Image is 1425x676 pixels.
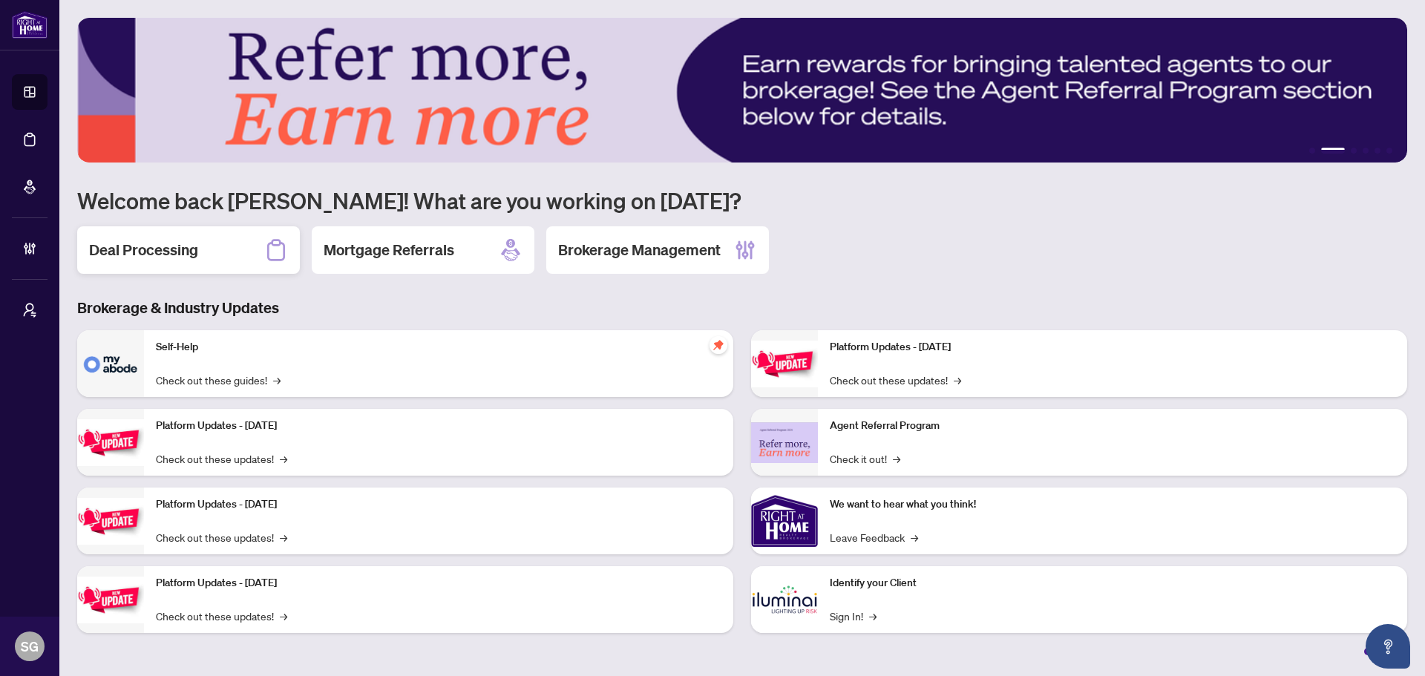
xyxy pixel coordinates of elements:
img: Platform Updates - July 8, 2025 [77,577,144,623]
p: Platform Updates - [DATE] [156,496,721,513]
p: Platform Updates - [DATE] [156,575,721,591]
a: Check it out!→ [830,450,900,467]
a: Check out these updates!→ [830,372,961,388]
a: Leave Feedback→ [830,529,918,545]
button: Open asap [1366,624,1410,669]
p: Self-Help [156,339,721,355]
span: → [280,608,287,624]
button: 4 [1363,148,1369,154]
span: user-switch [22,303,37,318]
img: Platform Updates - July 21, 2025 [77,498,144,545]
button: 1 [1309,148,1315,154]
a: Check out these guides!→ [156,372,281,388]
button: 6 [1386,148,1392,154]
p: Platform Updates - [DATE] [156,418,721,434]
span: → [280,529,287,545]
span: pushpin [710,336,727,354]
img: Platform Updates - September 16, 2025 [77,419,144,466]
a: Sign In!→ [830,608,877,624]
h2: Mortgage Referrals [324,240,454,260]
p: Platform Updates - [DATE] [830,339,1395,355]
span: → [273,372,281,388]
p: Agent Referral Program [830,418,1395,434]
a: Check out these updates!→ [156,529,287,545]
span: → [893,450,900,467]
button: 3 [1351,148,1357,154]
span: SG [21,636,39,657]
img: Self-Help [77,330,144,397]
a: Check out these updates!→ [156,608,287,624]
h2: Deal Processing [89,240,198,260]
span: → [869,608,877,624]
img: Agent Referral Program [751,422,818,463]
h2: Brokerage Management [558,240,721,260]
p: We want to hear what you think! [830,496,1395,513]
a: Check out these updates!→ [156,450,287,467]
img: logo [12,11,47,39]
span: → [280,450,287,467]
img: We want to hear what you think! [751,488,818,554]
img: Identify your Client [751,566,818,633]
img: Platform Updates - June 23, 2025 [751,341,818,387]
h3: Brokerage & Industry Updates [77,298,1407,318]
img: Slide 1 [77,18,1407,163]
button: 2 [1321,148,1345,154]
p: Identify your Client [830,575,1395,591]
h1: Welcome back [PERSON_NAME]! What are you working on [DATE]? [77,186,1407,214]
button: 5 [1375,148,1380,154]
span: → [911,529,918,545]
span: → [954,372,961,388]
